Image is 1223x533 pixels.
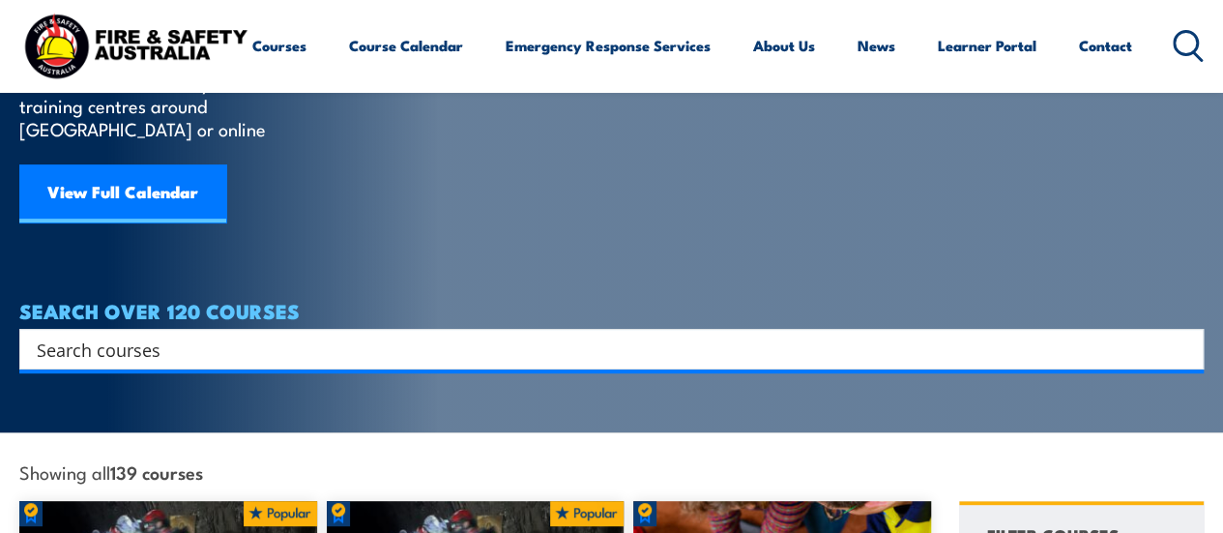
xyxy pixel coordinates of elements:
[1079,22,1132,69] a: Contact
[938,22,1036,69] a: Learner Portal
[41,336,1165,363] form: Search form
[252,22,306,69] a: Courses
[753,22,815,69] a: About Us
[19,164,226,222] a: View Full Calendar
[37,335,1161,364] input: Search input
[349,22,463,69] a: Course Calendar
[506,22,711,69] a: Emergency Response Services
[1170,336,1197,363] button: Search magnifier button
[19,47,372,140] p: Find a course thats right for you and your team. We can train on your worksite, in our training c...
[19,300,1204,321] h4: SEARCH OVER 120 COURSES
[19,461,203,482] span: Showing all
[110,459,203,485] strong: 139 courses
[858,22,895,69] a: News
